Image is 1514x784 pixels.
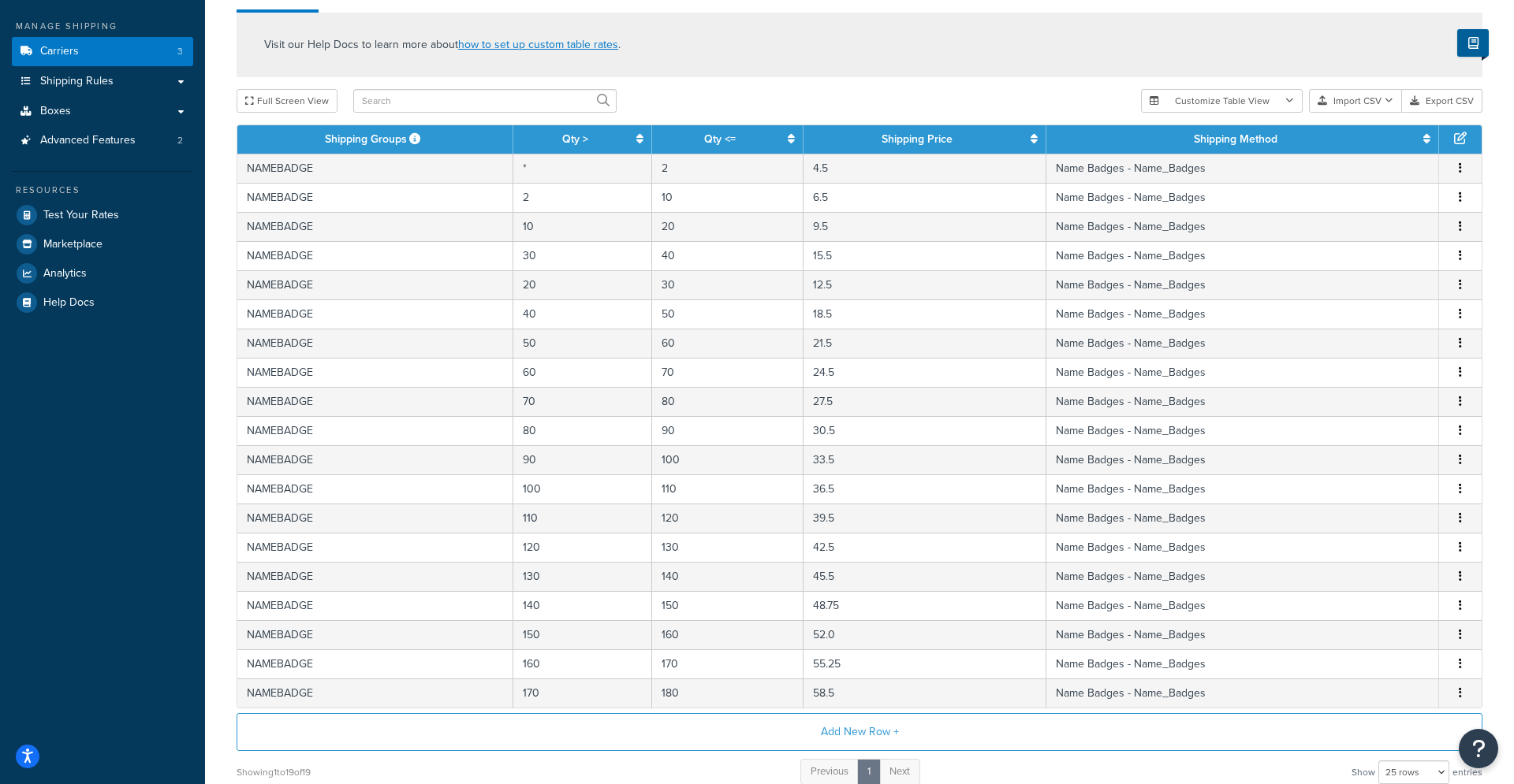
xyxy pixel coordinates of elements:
td: 130 [652,533,804,562]
a: Shipping Price [882,131,953,147]
td: Name Badges - Name_Badges [1046,620,1439,649]
td: NAMEBADGE [237,562,513,591]
td: Name Badges - Name_Badges [1046,533,1439,562]
a: Test Your Rates [12,201,193,229]
a: Analytics [12,259,193,288]
td: Name Badges - Name_Badges [1046,678,1439,708]
td: NAMEBADGE [237,678,513,708]
button: Show Help Docs [1457,29,1489,57]
td: 27.5 [804,387,1046,416]
span: Marketplace [43,238,103,251]
td: Name Badges - Name_Badges [1046,358,1439,387]
input: Search [353,89,617,113]
td: 130 [513,562,652,591]
td: 150 [513,620,652,649]
td: NAMEBADGE [237,591,513,620]
td: 4.5 [804,154,1046,183]
a: how to set up custom table rates [458,36,618,53]
span: entries [1452,761,1482,783]
td: Name Badges - Name_Badges [1046,562,1439,591]
td: NAMEBADGE [237,620,513,649]
td: 90 [652,416,804,445]
td: 39.5 [804,503,1046,533]
a: Carriers3 [12,37,193,66]
span: Advanced Features [40,134,136,147]
td: 30.5 [804,416,1046,445]
td: Name Badges - Name_Badges [1046,212,1439,241]
td: Name Badges - Name_Badges [1046,183,1439,212]
td: 58.5 [804,678,1046,708]
span: Previous [811,764,848,778]
div: Showing 1 to 19 of 19 [237,761,311,783]
td: 20 [652,212,804,241]
td: NAMEBADGE [237,299,513,329]
td: NAMEBADGE [237,416,513,445]
span: Carriers [40,45,79,58]
span: Help Docs [43,296,95,310]
td: 6.5 [804,183,1046,212]
a: Qty <= [704,131,736,147]
li: Help Docs [12,288,193,317]
td: NAMEBADGE [237,649,513,678]
td: 140 [652,562,804,591]
a: Boxes [12,97,193,126]
li: Carriers [12,37,193,66]
td: Name Badges - Name_Badges [1046,154,1439,183]
a: Shipping Method [1194,131,1277,147]
td: 30 [513,241,652,270]
td: 140 [513,591,652,620]
td: 150 [652,591,804,620]
td: NAMEBADGE [237,270,513,299]
td: 15.5 [804,241,1046,270]
td: 20 [513,270,652,299]
td: 36.5 [804,474,1046,503]
td: 120 [652,503,804,533]
td: 170 [513,678,652,708]
td: 110 [652,474,804,503]
td: 170 [652,649,804,678]
td: 30 [652,270,804,299]
li: Shipping Rules [12,67,193,96]
td: 60 [652,329,804,358]
td: Name Badges - Name_Badges [1046,649,1439,678]
td: 120 [513,533,652,562]
td: Name Badges - Name_Badges [1046,474,1439,503]
td: 45.5 [804,562,1046,591]
td: NAMEBADGE [237,212,513,241]
td: 9.5 [804,212,1046,241]
td: 40 [513,299,652,329]
button: Export CSV [1402,89,1482,113]
a: Marketplace [12,230,193,258]
div: Manage Shipping [12,20,193,33]
td: 12.5 [804,270,1046,299]
td: Name Badges - Name_Badges [1046,591,1439,620]
td: Name Badges - Name_Badges [1046,299,1439,329]
td: NAMEBADGE [237,329,513,358]
td: 70 [513,387,652,416]
td: 10 [513,212,652,241]
td: 48.75 [804,591,1046,620]
a: Advanced Features2 [12,126,193,155]
td: Name Badges - Name_Badges [1046,329,1439,358]
td: 70 [652,358,804,387]
td: 100 [652,445,804,474]
td: 60 [513,358,652,387]
td: Name Badges - Name_Badges [1046,503,1439,533]
td: Name Badges - Name_Badges [1046,270,1439,299]
td: Name Badges - Name_Badges [1046,445,1439,474]
td: Name Badges - Name_Badges [1046,416,1439,445]
td: NAMEBADGE [237,358,513,387]
td: 10 [652,183,804,212]
td: NAMEBADGE [237,183,513,212]
td: NAMEBADGE [237,154,513,183]
button: Add New Row + [237,713,1482,751]
td: NAMEBADGE [237,533,513,562]
td: 55.25 [804,649,1046,678]
a: Qty > [562,131,588,147]
td: 33.5 [804,445,1046,474]
td: NAMEBADGE [237,387,513,416]
button: Open Resource Center [1459,729,1498,768]
span: Shipping Rules [40,75,114,88]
